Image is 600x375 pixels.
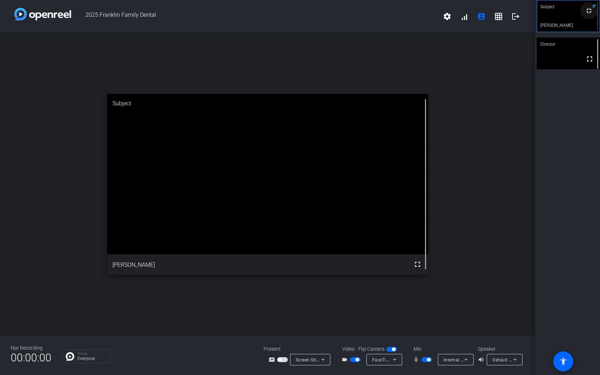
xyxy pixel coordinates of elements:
img: white-gradient.svg [14,8,71,20]
span: 2025 Franklin Family Dental [71,8,439,25]
div: Not Recording [11,344,51,352]
span: Internal Microphone (Built-in) [444,357,505,362]
mat-icon: settings [443,12,451,21]
mat-icon: accessibility [559,357,567,366]
mat-icon: mic_none [413,355,421,364]
div: Present [264,345,335,353]
div: Mic [406,345,478,353]
mat-icon: logout [511,12,520,21]
mat-icon: volume_up [478,355,486,364]
span: FaceTime HD Camera (Built-in) (05ac:8600) [372,357,464,362]
span: Screen Sharing [296,357,327,362]
span: 00:00:00 [11,349,51,366]
span: Default - Internal Speakers (Built-in) [492,357,567,362]
div: Speaker [478,345,521,353]
mat-icon: fullscreen_exit [585,6,593,15]
div: Subject [107,94,428,113]
mat-icon: fullscreen [585,55,594,63]
mat-icon: fullscreen [413,260,422,269]
span: Video [342,345,355,353]
mat-icon: videocam_outline [341,355,350,364]
mat-icon: account_box [477,12,486,21]
mat-icon: screen_share_outline [269,355,277,364]
div: Director [537,37,600,51]
p: Group [77,352,106,355]
mat-icon: grid_on [494,12,503,21]
p: Everyone [77,356,106,361]
span: Flip Camera [358,345,385,353]
img: Chat Icon [66,352,74,361]
button: signal_cellular_alt [456,8,473,25]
